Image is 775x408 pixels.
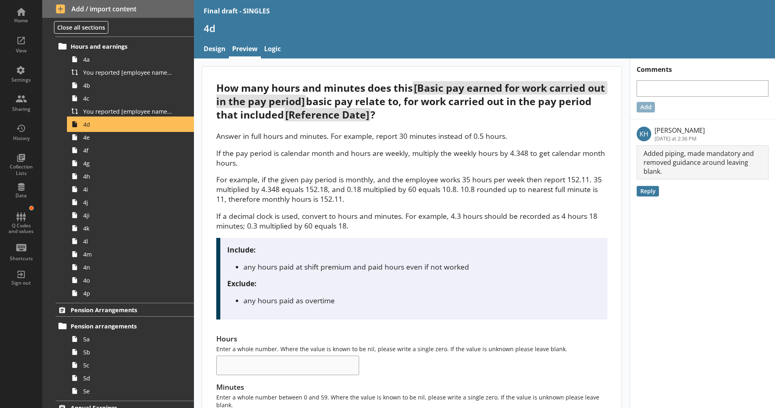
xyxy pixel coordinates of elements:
[7,192,35,199] div: Data
[68,157,194,170] a: 4g
[56,303,194,317] a: Pension Arrangements
[68,66,194,79] a: You reported [employee name]'s pay period that included [Reference Date] to be [Untitled answer]....
[83,237,173,245] span: 4l
[216,81,607,121] div: How many hours and minutes does this basic pay relate to, for work carried out in the pay period ...
[204,22,766,35] h1: 4d
[637,127,651,141] p: KH
[68,261,194,274] a: 4n
[83,82,173,89] span: 4b
[83,56,173,63] span: 4a
[83,225,173,232] span: 4k
[68,170,194,183] a: 4h
[7,47,35,54] div: View
[637,145,769,179] p: Added piping, made mandatory and removed guidance around leaving blank.
[68,144,194,157] a: 4f
[71,43,170,50] span: Hours and earnings
[59,40,194,300] li: Hours and earnings4aYou reported [employee name]'s pay period that included [Reference Date] to b...
[71,306,170,314] span: Pension Arrangements
[68,222,194,235] a: 4k
[59,319,194,397] li: Pension arrangements5a5b5c5d5e
[68,196,194,209] a: 4j
[83,250,173,258] span: 4m
[68,105,194,118] a: You reported [employee name]'s basic pay earned for work carried out in the pay period that inclu...
[42,303,194,397] li: Pension ArrangementsPension arrangements5a5b5c5d5e
[68,235,194,248] a: 4l
[654,126,705,135] p: [PERSON_NAME]
[7,164,35,176] div: Collection Lists
[216,131,607,141] p: Answer in full hours and minutes. For example, report 30 minutes instead of 0.5 hours.
[216,81,607,108] span: [Basic pay earned for work carried out in the pay period]
[227,278,256,288] strong: Exclude:
[83,69,173,76] span: You reported [employee name]'s pay period that included [Reference Date] to be [Untitled answer]....
[68,92,194,105] a: 4c
[7,77,35,83] div: Settings
[243,262,600,272] li: any hours paid at shift premium and paid hours even if not worked
[83,186,173,193] span: 4i
[83,335,173,343] span: 5a
[68,248,194,261] a: 4m
[68,183,194,196] a: 4i
[54,21,108,34] button: Close all sections
[83,199,173,206] span: 4j
[200,41,229,58] a: Design
[68,79,194,92] a: 4b
[68,209,194,222] a: 4ji
[83,95,173,102] span: 4c
[68,332,194,345] a: 5a
[204,6,270,15] div: Final draft - SINGLES
[42,23,194,300] li: Hours and EarningsHours and earnings4aYou reported [employee name]'s pay period that included [Re...
[68,345,194,358] a: 5b
[7,280,35,286] div: Sign out
[56,319,194,332] a: Pension arrangements
[83,289,173,297] span: 4p
[83,121,173,128] span: 4d
[68,287,194,300] a: 4p
[83,212,173,219] span: 4ji
[83,374,173,382] span: 5d
[68,371,194,384] a: 5d
[229,41,261,58] a: Preview
[68,384,194,397] a: 5e
[630,58,775,74] h1: Comments
[68,131,194,144] a: 4e
[83,173,173,180] span: 4h
[216,148,607,168] p: If the pay period is calendar month and hours are weekly, multiply the weekly hours by 4.348 to g...
[83,361,173,369] span: 5c
[83,348,173,356] span: 5b
[83,134,173,141] span: 4e
[83,160,173,167] span: 4g
[83,263,173,271] span: 4n
[284,108,370,121] span: [Reference Date]
[83,276,173,284] span: 4o
[261,41,284,58] a: Logic
[7,135,35,142] div: History
[56,4,180,13] span: Add / import content
[7,17,35,24] div: Home
[216,211,607,231] p: If a decimal clock is used, convert to hours and minutes. For example, 4.3 hours should be record...
[68,274,194,287] a: 4o
[83,108,173,115] span: You reported [employee name]'s basic pay earned for work carried out in the pay period that inclu...
[7,223,35,235] div: Q Codes and values
[243,296,600,305] li: any hours paid as overtime
[654,135,705,142] p: [DATE] at 2:36 PM
[83,147,173,154] span: 4f
[71,322,170,330] span: Pension arrangements
[637,186,659,196] button: Reply
[68,53,194,66] a: 4a
[227,245,256,255] strong: Include:
[7,106,35,112] div: Sharing
[216,175,607,204] p: For example, if the given pay period is monthly, and the employee works 35 hours per week then re...
[68,358,194,371] a: 5c
[83,387,173,395] span: 5e
[56,40,194,53] a: Hours and earnings
[7,255,35,262] div: Shortcuts
[68,118,194,131] a: 4d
